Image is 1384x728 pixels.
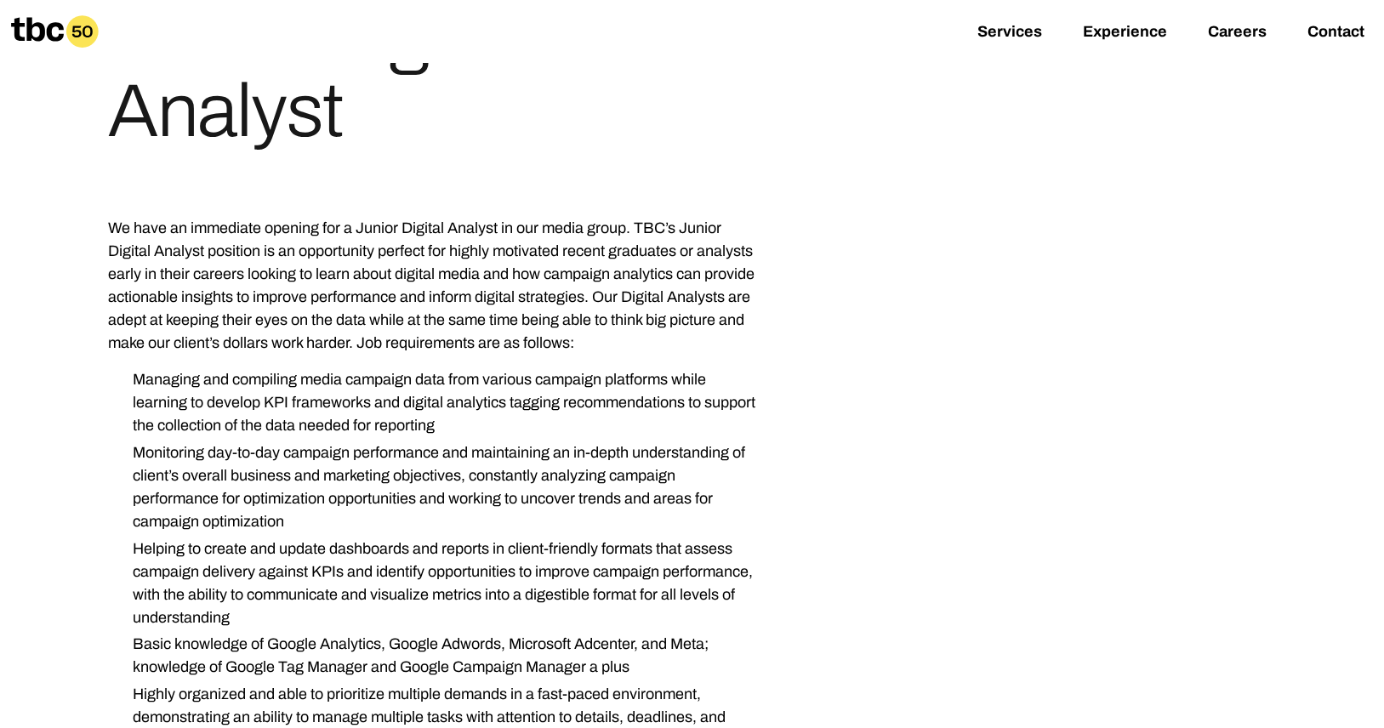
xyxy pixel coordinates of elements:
a: Contact [1307,23,1364,43]
li: Monitoring day-to-day campaign performance and maintaining an in-depth understanding of client’s ... [119,441,761,533]
li: Helping to create and update dashboards and reports in client-friendly formats that assess campai... [119,537,761,629]
a: Careers [1208,23,1267,43]
a: Experience [1083,23,1167,43]
li: Managing and compiling media campaign data from various campaign platforms while learning to deve... [119,368,761,437]
a: Services [977,23,1042,43]
li: Basic knowledge of Google Analytics, Google Adwords, Microsoft Adcenter, and Meta; knowledge of G... [119,633,761,679]
p: We have an immediate opening for a Junior Digital Analyst in our media group. TBC’s Junior Digita... [108,217,761,355]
